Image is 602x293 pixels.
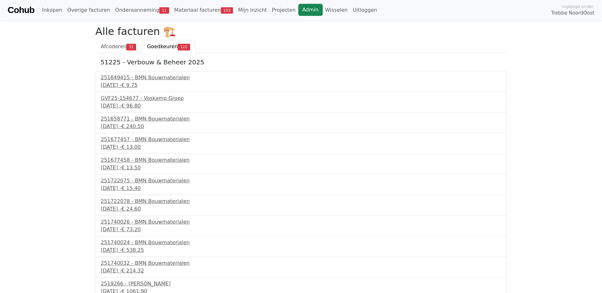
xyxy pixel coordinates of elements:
a: Goedkeuren122 [142,40,195,53]
span: € 214.32 [121,268,144,274]
span: € 73.20 [121,226,141,232]
div: [DATE] - [101,205,501,213]
a: 251740024 - BMN Bouwmaterialen[DATE] -€ 538.25 [101,239,501,254]
div: 251649415 - BMN Bouwmaterialen [101,74,501,81]
a: Mijn inzicht [235,4,269,16]
span: € 13.00 [121,144,141,150]
div: 251740024 - BMN Bouwmaterialen [101,239,501,246]
div: 251740032 - BMN Bouwmaterialen [101,259,501,267]
div: 251677457 - BMN Bouwmaterialen [101,136,501,143]
a: 251722075 - BMN Bouwmaterialen[DATE] -€ 15.40 [101,177,501,192]
a: Onderaanneming11 [113,4,172,16]
span: € 13.50 [121,165,141,171]
a: 251677457 - BMN Bouwmaterialen[DATE] -€ 13.00 [101,136,501,151]
a: Afcoderen31 [96,40,142,53]
span: Trebbe NoordOost [551,10,594,17]
div: 2519266 - [PERSON_NAME] [101,280,501,288]
span: 122 [178,44,190,50]
span: 31 [126,44,136,50]
span: 11 [159,7,169,14]
a: Uitloggen [350,4,380,16]
div: [DATE] - [101,81,501,89]
span: € 15.40 [121,185,141,191]
div: [DATE] - [101,226,501,233]
div: 251722075 - BMN Bouwmaterialen [101,177,501,185]
span: Afcoderen [101,43,127,49]
a: 251649415 - BMN Bouwmaterialen[DATE] -€ 9.75 [101,74,501,89]
span: € 9.75 [121,82,137,88]
div: [DATE] - [101,102,501,110]
a: Projecten [269,4,298,16]
h5: 51225 - Verbouw & Beheer 2025 [101,58,502,66]
div: 251658771 - BMN Bouwmaterialen [101,115,501,123]
div: [DATE] - [101,267,501,275]
span: € 240.50 [121,123,144,129]
a: 251658771 - BMN Bouwmaterialen[DATE] -€ 240.50 [101,115,501,130]
div: 251677458 - BMN Bouwmaterialen [101,156,501,164]
div: [DATE] - [101,143,501,151]
a: Cohub [8,3,34,18]
div: GVF25-154677 - Voskamp Groep [101,94,501,102]
a: 251722078 - BMN Bouwmaterialen[DATE] -€ 24.60 [101,198,501,213]
a: 251740032 - BMN Bouwmaterialen[DATE] -€ 214.32 [101,259,501,275]
span: € 538.25 [121,247,144,253]
span: 153 [221,7,233,14]
div: [DATE] - [101,185,501,192]
a: 251677458 - BMN Bouwmaterialen[DATE] -€ 13.50 [101,156,501,172]
span: € 96.80 [121,103,141,109]
div: 251740026 - BMN Bouwmaterialen [101,218,501,226]
a: Inkopen [39,4,64,16]
a: Overige facturen [65,4,113,16]
span: Goedkeuren [147,43,178,49]
a: 251740026 - BMN Bouwmaterialen[DATE] -€ 73.20 [101,218,501,233]
div: [DATE] - [101,123,501,130]
a: Admin [298,4,323,16]
h2: Alle facturen 🏗️ [96,25,507,37]
a: Materiaal facturen153 [172,4,235,16]
span: € 24.60 [121,206,141,212]
div: 251722078 - BMN Bouwmaterialen [101,198,501,205]
div: [DATE] - [101,246,501,254]
a: Wisselen [323,4,350,16]
div: [DATE] - [101,164,501,172]
a: GVF25-154677 - Voskamp Groep[DATE] -€ 96.80 [101,94,501,110]
span: Ingelogd onder: [562,3,594,10]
